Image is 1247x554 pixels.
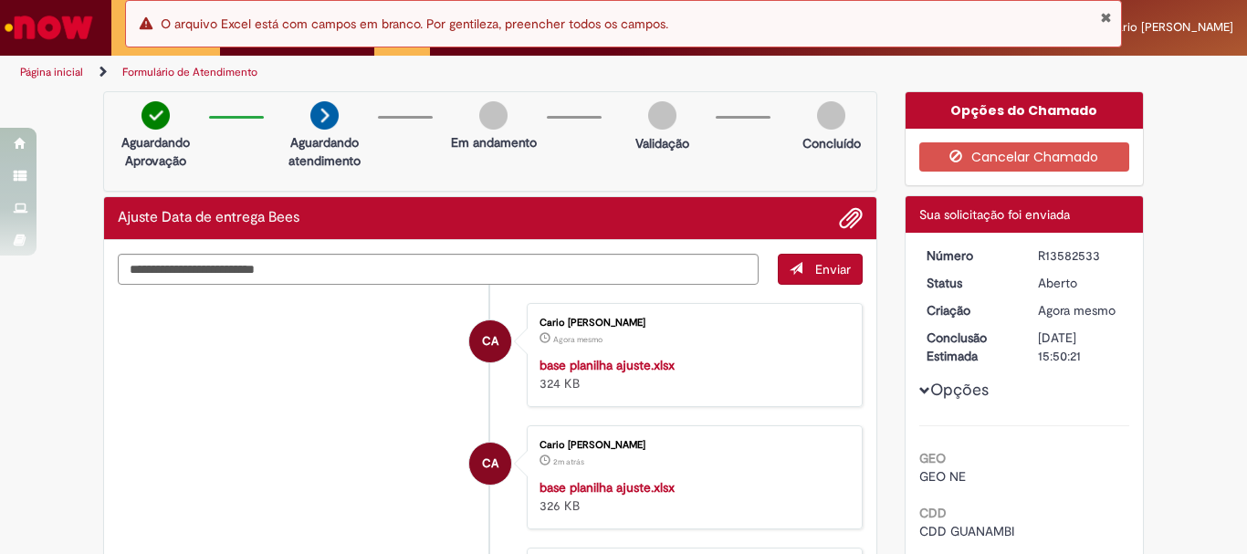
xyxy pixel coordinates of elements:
a: base planilha ajuste.xlsx [540,479,675,496]
p: Concluído [802,134,861,152]
button: Fechar Notificação [1100,10,1112,25]
span: Sua solicitação foi enviada [919,206,1070,223]
button: Cancelar Chamado [919,142,1130,172]
p: Aguardando atendimento [280,133,369,170]
p: Em andamento [451,133,537,152]
span: 2m atrás [553,456,584,467]
span: CDD GUANAMBI [919,523,1014,539]
img: check-circle-green.png [141,101,170,130]
div: Cario [PERSON_NAME] [540,318,844,329]
img: ServiceNow [2,9,96,46]
time: 30/09/2025 15:50:18 [1038,302,1116,319]
img: img-circle-grey.png [479,101,508,130]
div: Cario Max Ladeia Araujo [469,443,511,485]
a: Página inicial [20,65,83,79]
dt: Status [913,274,1025,292]
div: [DATE] 15:50:21 [1038,329,1123,365]
time: 30/09/2025 15:48:19 [553,456,584,467]
div: 326 KB [540,478,844,515]
div: Opções do Chamado [906,92,1144,129]
h2: Ajuste Data de entrega Bees Histórico de tíquete [118,210,299,226]
div: Aberto [1038,274,1123,292]
time: 30/09/2025 15:49:50 [553,334,603,345]
img: img-circle-grey.png [817,101,845,130]
div: 324 KB [540,356,844,392]
span: O arquivo Excel está com campos em branco. Por gentileza, preencher todos os campos. [161,16,668,32]
img: img-circle-grey.png [648,101,676,130]
span: GEO NE [919,468,966,485]
a: Formulário de Atendimento [122,65,257,79]
span: Enviar [815,261,851,277]
img: arrow-next.png [310,101,339,130]
p: Validação [635,134,689,152]
b: CDD [919,505,947,521]
b: GEO [919,450,946,466]
button: Adicionar anexos [839,206,863,230]
span: Cario [PERSON_NAME] [1107,19,1233,35]
textarea: Digite sua mensagem aqui... [118,254,759,285]
p: Aguardando Aprovação [111,133,200,170]
dt: Número [913,246,1025,265]
dt: Criação [913,301,1025,319]
div: R13582533 [1038,246,1123,265]
ul: Trilhas de página [14,56,818,89]
span: CA [482,442,498,486]
span: Agora mesmo [1038,302,1116,319]
span: CA [482,319,498,363]
a: base planilha ajuste.xlsx [540,357,675,373]
div: 30/09/2025 15:50:18 [1038,301,1123,319]
span: Agora mesmo [553,334,603,345]
dt: Conclusão Estimada [913,329,1025,365]
div: Cario Max Ladeia Araujo [469,320,511,362]
div: Cario [PERSON_NAME] [540,440,844,451]
button: Enviar [778,254,863,285]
